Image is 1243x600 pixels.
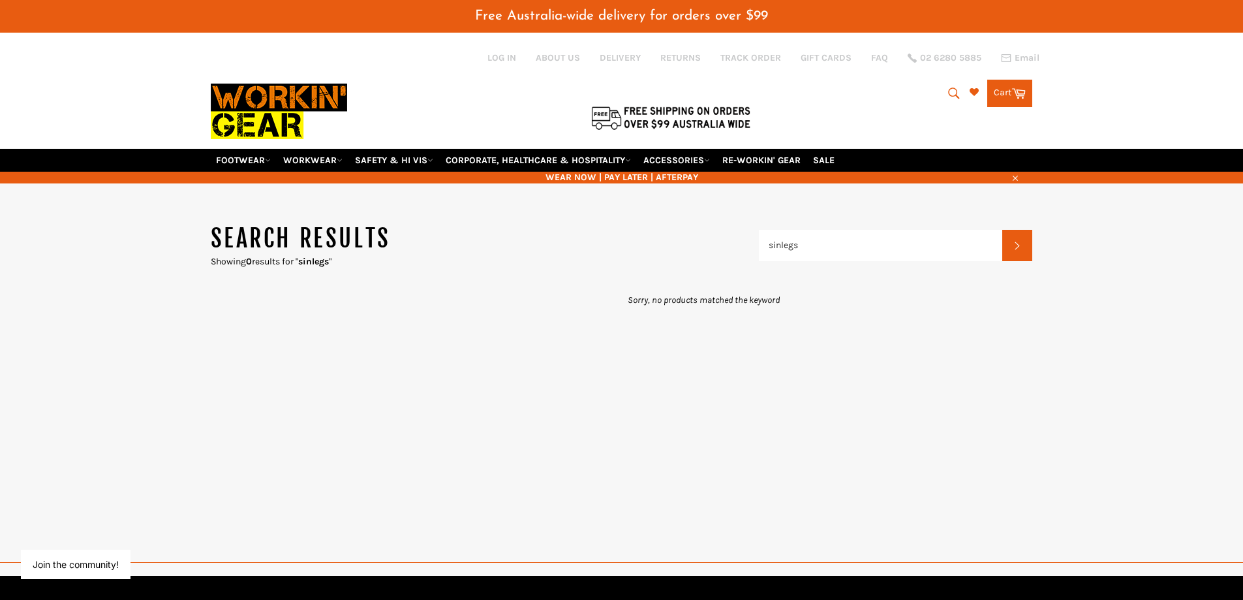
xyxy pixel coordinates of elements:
[589,104,752,131] img: Flat $9.95 shipping Australia wide
[600,52,641,64] a: DELIVERY
[246,256,252,267] strong: 0
[1001,53,1039,63] a: Email
[987,80,1032,107] a: Cart
[717,149,806,172] a: RE-WORKIN' GEAR
[298,256,329,267] strong: sinlegs
[475,9,768,23] span: Free Australia-wide delivery for orders over $99
[660,52,701,64] a: RETURNS
[278,149,348,172] a: WORKWEAR
[908,54,981,63] a: 02 6280 5885
[350,149,438,172] a: SAFETY & HI VIS
[211,223,759,255] h1: Search results
[628,294,780,306] em: Sorry, no products matched the keyword
[211,149,276,172] a: FOOTWEAR
[1015,54,1039,63] span: Email
[638,149,715,172] a: ACCESSORIES
[759,230,1003,261] input: Search
[920,54,981,63] span: 02 6280 5885
[720,52,781,64] a: TRACK ORDER
[801,52,852,64] a: GIFT CARDS
[211,74,347,148] img: Workin Gear leaders in Workwear, Safety Boots, PPE, Uniforms. Australia's No.1 in Workwear
[211,255,759,268] p: Showing results for " "
[808,149,840,172] a: SALE
[440,149,636,172] a: CORPORATE, HEALTHCARE & HOSPITALITY
[211,171,1033,183] span: WEAR NOW | PAY LATER | AFTERPAY
[536,52,580,64] a: ABOUT US
[871,52,888,64] a: FAQ
[487,52,516,63] a: Log in
[33,559,119,570] button: Join the community!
